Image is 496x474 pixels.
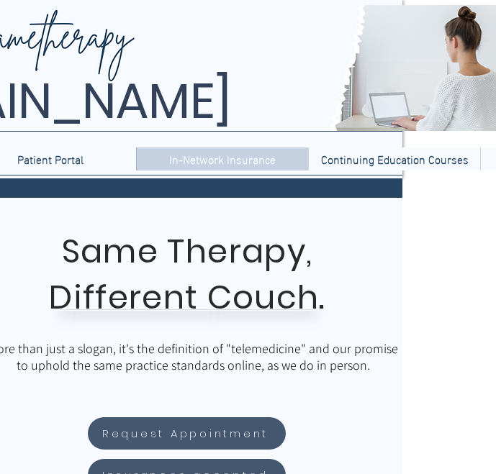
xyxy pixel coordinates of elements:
span: Different Couch. [49,275,325,320]
p: Patient Portal [10,147,91,170]
a: Request Appointment [88,417,286,450]
p: In-Network Insurance [162,147,283,170]
a: Continuing Education Courses [308,147,480,170]
p: Continuing Education Courses [314,147,476,170]
span: Request Appointment [102,425,269,442]
span: Same Therapy, [62,229,313,274]
a: In-Network Insurance [136,147,308,170]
